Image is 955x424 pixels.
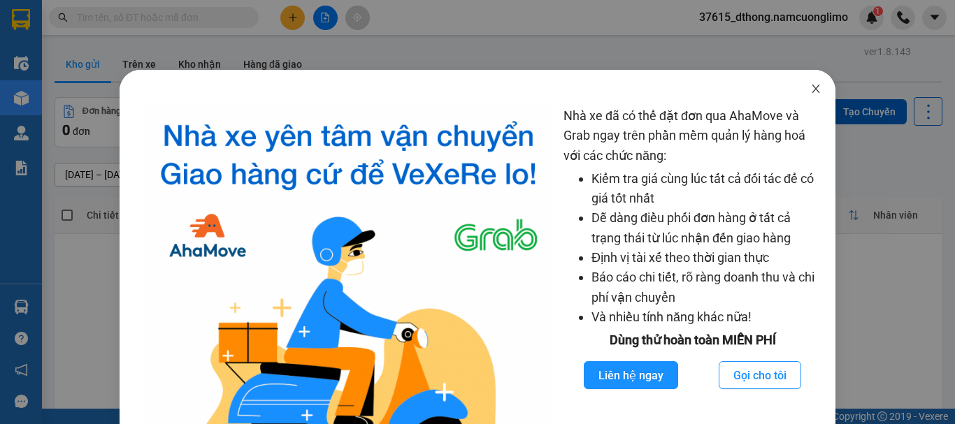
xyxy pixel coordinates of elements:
[796,70,835,109] button: Close
[591,248,821,268] li: Định vị tài xế theo thời gian thực
[563,330,821,350] div: Dùng thử hoàn toàn MIỄN PHÍ
[591,169,821,209] li: Kiểm tra giá cùng lúc tất cả đối tác để có giá tốt nhất
[591,307,821,327] li: Và nhiều tính năng khác nữa!
[591,268,821,307] li: Báo cáo chi tiết, rõ ràng doanh thu và chi phí vận chuyển
[719,361,801,389] button: Gọi cho tôi
[598,367,663,384] span: Liên hệ ngay
[584,361,678,389] button: Liên hệ ngay
[591,208,821,248] li: Dễ dàng điều phối đơn hàng ở tất cả trạng thái từ lúc nhận đến giao hàng
[733,367,787,384] span: Gọi cho tôi
[810,83,821,94] span: close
